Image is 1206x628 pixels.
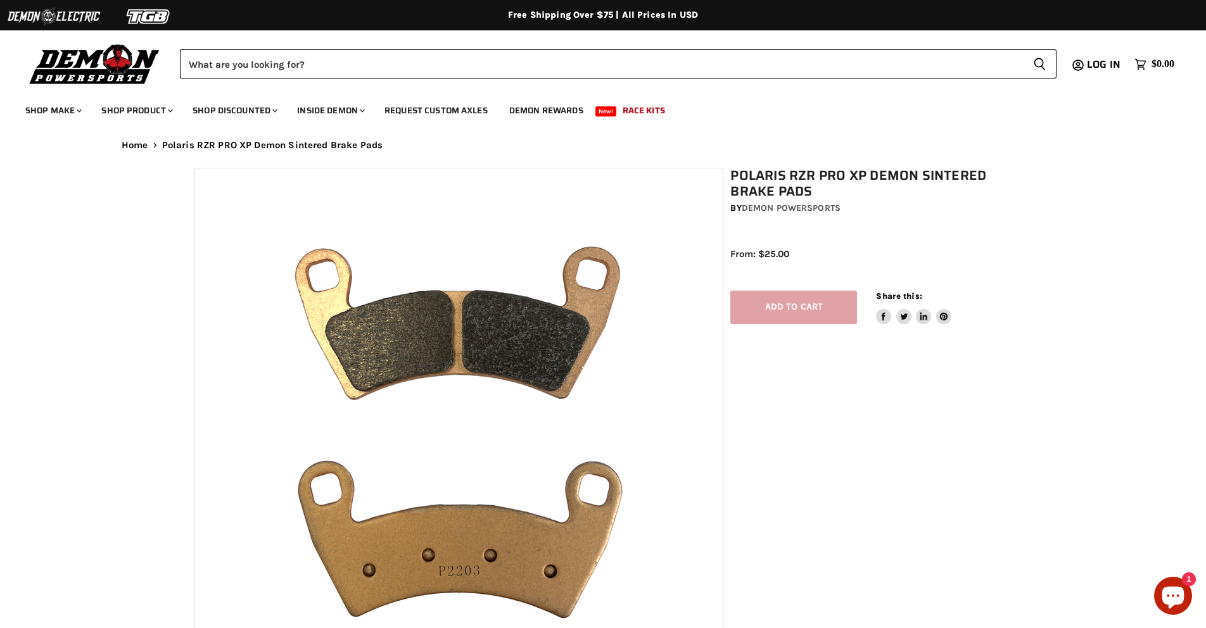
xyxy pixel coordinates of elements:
[375,97,497,123] a: Request Custom Axles
[730,201,1019,215] div: by
[876,291,922,301] span: Share this:
[742,203,841,213] a: Demon Powersports
[1087,56,1120,72] span: Log in
[96,9,1110,21] div: Free Shipping Over $75 | All Prices In USD
[16,97,89,123] a: Shop Make
[288,97,372,123] a: Inside Demon
[101,4,196,28] img: TGB Logo 2
[500,97,593,123] a: Demon Rewards
[183,97,285,123] a: Shop Discounted
[16,92,1171,123] ul: Main menu
[6,4,101,28] img: Demon Electric Logo 2
[730,168,1019,199] h1: Polaris RZR PRO XP Demon Sintered Brake Pads
[92,97,181,123] a: Shop Product
[1152,58,1174,70] span: $0.00
[1081,59,1128,70] a: Log in
[122,140,148,151] a: Home
[180,49,1023,78] input: Search
[876,291,951,324] aside: Share this:
[180,49,1057,78] form: Product
[1150,577,1196,618] inbox-online-store-chat: Shopify online store chat
[96,140,1110,151] nav: Breadcrumbs
[1128,55,1181,73] a: $0.00
[25,41,164,86] img: Demon Powersports
[1023,49,1057,78] button: Search
[162,140,383,151] span: Polaris RZR PRO XP Demon Sintered Brake Pads
[613,97,675,123] a: Race Kits
[730,248,789,260] span: From: $25.00
[595,106,617,116] span: New!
